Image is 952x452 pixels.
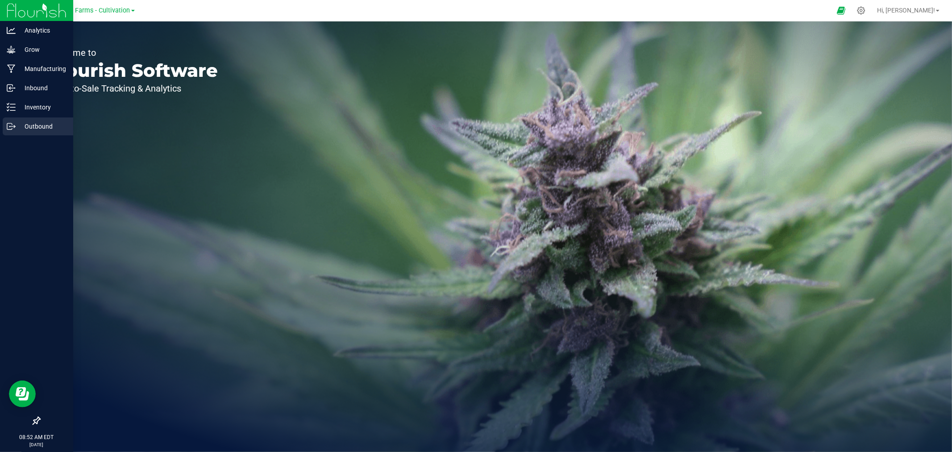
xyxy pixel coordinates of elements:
[16,83,69,93] p: Inbound
[16,63,69,74] p: Manufacturing
[48,48,218,57] p: Welcome to
[16,44,69,55] p: Grow
[48,62,218,80] p: Flourish Software
[7,64,16,73] inline-svg: Manufacturing
[16,25,69,36] p: Analytics
[48,7,130,14] span: Sapphire Farms - Cultivation
[7,84,16,92] inline-svg: Inbound
[877,7,935,14] span: Hi, [PERSON_NAME]!
[7,122,16,131] inline-svg: Outbound
[16,102,69,113] p: Inventory
[4,441,69,448] p: [DATE]
[7,45,16,54] inline-svg: Grow
[7,103,16,112] inline-svg: Inventory
[856,6,867,15] div: Manage settings
[16,121,69,132] p: Outbound
[831,2,851,19] span: Open Ecommerce Menu
[9,381,36,407] iframe: Resource center
[48,84,218,93] p: Seed-to-Sale Tracking & Analytics
[7,26,16,35] inline-svg: Analytics
[4,433,69,441] p: 08:52 AM EDT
